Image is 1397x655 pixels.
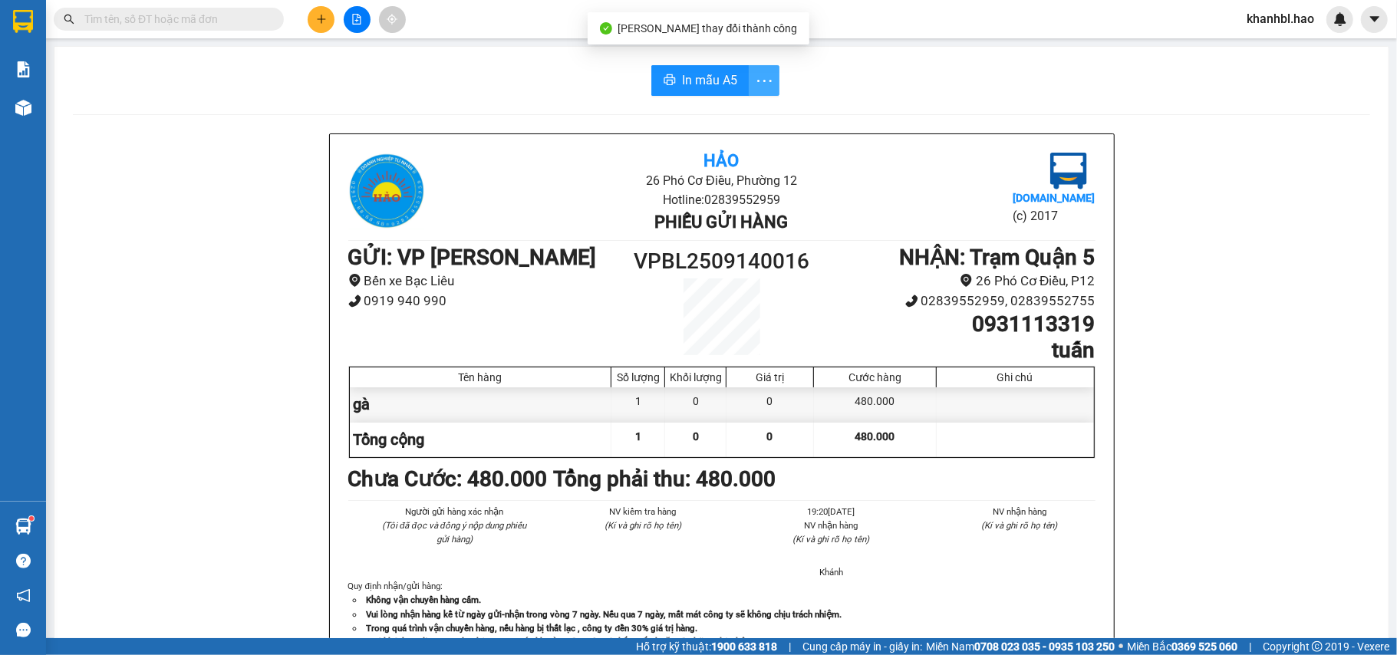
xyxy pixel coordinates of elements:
[367,609,842,620] strong: Vui lòng nhận hàng kể từ ngày gửi-nhận trong vòng 7 ngày. Nếu qua 7 ngày, mất mát công ty sẽ khôn...
[1050,153,1087,189] img: logo.jpg
[382,520,526,545] i: (Tôi đã đọc và đồng ý nộp dung phiếu gửi hàng)
[669,371,722,383] div: Khối lượng
[367,594,482,605] strong: Không vận chuyển hàng cấm.
[348,271,628,291] li: Bến xe Bạc Liêu
[348,295,361,308] span: phone
[792,534,869,545] i: (Kí và ghi rõ họ tên)
[367,637,807,647] strong: Quý khách vui lòng xem lại thông tin trước khi rời quầy. Nếu có thắc mắc hoặc cần hỗ trợ liên hệ ...
[618,22,798,35] span: [PERSON_NAME] thay đổi thành công
[1234,9,1326,28] span: khanhbl.hao
[1249,638,1251,655] span: |
[756,518,908,532] li: NV nhận hàng
[815,311,1095,337] h1: 0931113319
[960,274,973,287] span: environment
[605,520,681,531] i: (Kí và ghi rõ họ tên)
[600,22,612,35] span: check-circle
[19,19,96,96] img: logo.jpg
[767,430,773,443] span: 0
[749,65,779,96] button: more
[348,245,597,270] b: GỬI : VP [PERSON_NAME]
[756,505,908,518] li: 19:20[DATE]
[1361,6,1388,33] button: caret-down
[900,245,1096,270] b: NHẬN : Trạm Quận 5
[143,38,641,57] li: 26 Phó Cơ Điều, Phường 12
[16,554,31,568] span: question-circle
[19,111,268,137] b: GỬI : VP [PERSON_NAME]
[636,638,777,655] span: Hỗ trợ kỹ thuật:
[974,640,1115,653] strong: 0708 023 035 - 0935 103 250
[354,371,608,383] div: Tên hàng
[727,387,814,422] div: 0
[473,171,970,190] li: 26 Phó Cơ Điều, Phường 12
[665,387,727,422] div: 0
[944,505,1096,518] li: NV nhận hàng
[1171,640,1237,653] strong: 0369 525 060
[635,430,641,443] span: 1
[855,430,895,443] span: 480.000
[941,371,1090,383] div: Ghi chú
[1013,206,1095,225] li: (c) 2017
[756,565,908,579] li: Khánh
[1127,638,1237,655] span: Miền Bắc
[1368,12,1382,26] span: caret-down
[316,14,327,25] span: plus
[926,638,1115,655] span: Miền Nam
[387,14,397,25] span: aim
[905,295,918,308] span: phone
[1119,643,1123,650] span: ⚪️
[1333,12,1347,26] img: icon-new-feature
[64,14,74,25] span: search
[16,588,31,603] span: notification
[567,505,719,518] li: NV kiểm tra hàng
[611,387,665,422] div: 1
[351,14,362,25] span: file-add
[16,623,31,637] span: message
[379,6,406,33] button: aim
[615,371,661,383] div: Số lượng
[350,387,612,422] div: gà
[379,505,531,518] li: Người gửi hàng xác nhận
[348,291,628,311] li: 0919 940 990
[29,516,34,521] sup: 1
[730,371,809,383] div: Giá trị
[15,61,31,77] img: solution-icon
[143,57,641,76] li: Hotline: 02839552959
[651,65,750,96] button: printerIn mẫu A5
[354,430,425,449] span: Tổng cộng
[711,640,777,653] strong: 1900 633 818
[367,623,698,634] strong: Trong quá trình vận chuyển hàng, nếu hàng bị thất lạc , công ty đền 30% giá trị hàng.
[473,190,970,209] li: Hotline: 02839552959
[703,151,739,170] b: Hảo
[789,638,791,655] span: |
[344,6,371,33] button: file-add
[84,11,265,28] input: Tìm tên, số ĐT hoặc mã đơn
[348,153,425,229] img: logo.jpg
[1312,641,1323,652] span: copyright
[814,387,936,422] div: 480.000
[815,291,1095,311] li: 02839552959, 02839552755
[348,579,1096,648] div: Quy định nhận/gửi hàng :
[15,100,31,116] img: warehouse-icon
[15,518,31,535] img: warehouse-icon
[664,74,676,88] span: printer
[628,245,815,278] h1: VPBL2509140016
[815,271,1095,291] li: 26 Phó Cơ Điều, P12
[682,71,737,90] span: In mẫu A5
[815,337,1095,364] h1: tuấn
[348,466,548,492] b: Chưa Cước : 480.000
[13,10,33,33] img: logo-vxr
[981,520,1058,531] i: (Kí và ghi rõ họ tên)
[693,430,699,443] span: 0
[654,212,788,232] b: Phiếu gửi hàng
[554,466,776,492] b: Tổng phải thu: 480.000
[818,371,931,383] div: Cước hàng
[1013,192,1095,204] b: [DOMAIN_NAME]
[348,274,361,287] span: environment
[308,6,334,33] button: plus
[802,638,922,655] span: Cung cấp máy in - giấy in:
[750,71,779,91] span: more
